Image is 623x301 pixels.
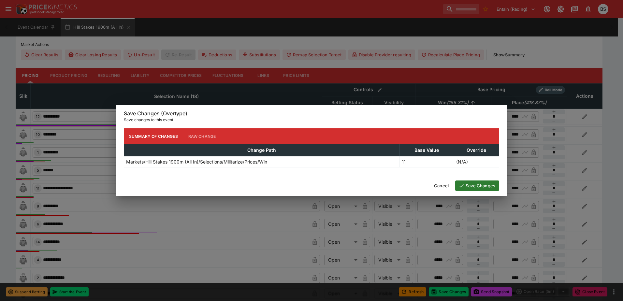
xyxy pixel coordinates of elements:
td: 11 [399,156,454,167]
button: Raw Change [183,128,221,144]
button: Save Changes [455,180,499,191]
h6: Save Changes (Overtype) [124,110,499,117]
button: Cancel [430,180,453,191]
th: Base Value [399,144,454,156]
button: Summary of Changes [124,128,183,144]
p: Save changes to this event. [124,117,499,123]
th: Change Path [124,144,400,156]
p: Markets/Hill Stakes 1900m (All In)/Selections/Militarize/Prices/Win [126,158,267,165]
th: Override [454,144,499,156]
td: (N/A) [454,156,499,167]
